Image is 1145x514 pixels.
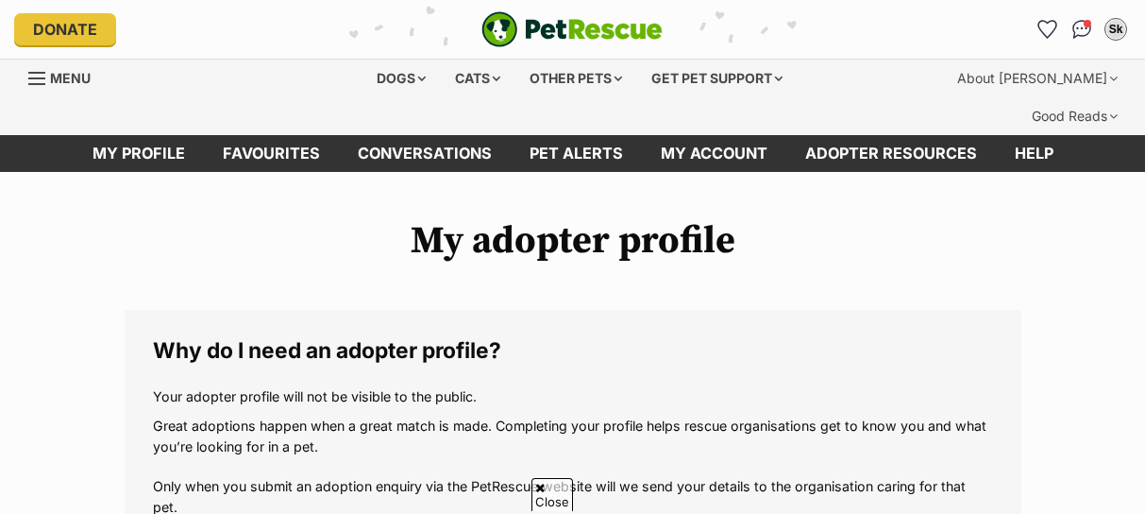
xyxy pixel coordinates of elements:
[786,135,996,172] a: Adopter resources
[339,135,511,172] a: conversations
[638,60,796,97] div: Get pet support
[1072,20,1092,39] img: chat-41dd97257d64d25036548639549fe6c8038ab92f7586957e7f3b1b290dea8141.svg
[481,11,663,47] a: PetRescue
[74,135,204,172] a: My profile
[1019,97,1131,135] div: Good Reads
[14,13,116,45] a: Donate
[944,60,1131,97] div: About [PERSON_NAME]
[153,338,993,363] legend: Why do I need an adopter profile?
[511,135,642,172] a: Pet alerts
[642,135,786,172] a: My account
[204,135,339,172] a: Favourites
[442,60,514,97] div: Cats
[481,11,663,47] img: logo-e224e6f780fb5917bec1dbf3a21bbac754714ae5b6737aabdf751b685950b380.svg
[1101,14,1131,44] button: My account
[531,478,573,511] span: Close
[125,219,1021,263] h1: My adopter profile
[1106,20,1125,39] div: Sk
[1067,14,1097,44] a: Conversations
[996,135,1072,172] a: Help
[1033,14,1063,44] a: Favourites
[50,70,91,86] span: Menu
[516,60,635,97] div: Other pets
[28,60,104,94] a: Menu
[363,60,439,97] div: Dogs
[153,386,993,406] p: Your adopter profile will not be visible to the public.
[1033,14,1131,44] ul: Account quick links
